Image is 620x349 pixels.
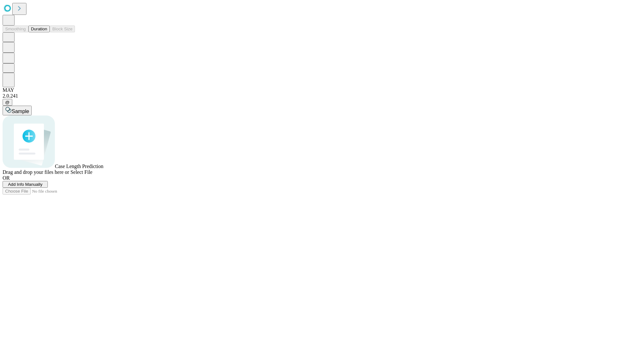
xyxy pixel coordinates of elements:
[8,182,43,187] span: Add Info Manually
[3,26,28,32] button: Smoothing
[50,26,75,32] button: Block Size
[3,93,617,99] div: 2.0.241
[3,87,617,93] div: MAY
[3,106,32,115] button: Sample
[3,181,48,188] button: Add Info Manually
[3,175,10,181] span: OR
[5,100,10,105] span: @
[55,164,103,169] span: Case Length Prediction
[12,109,29,114] span: Sample
[28,26,50,32] button: Duration
[70,169,92,175] span: Select File
[3,99,12,106] button: @
[3,169,69,175] span: Drag and drop your files here or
